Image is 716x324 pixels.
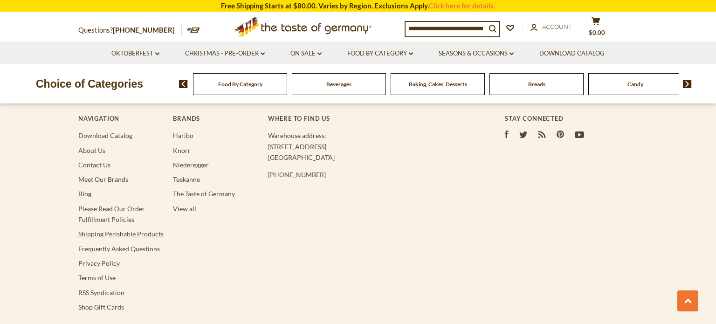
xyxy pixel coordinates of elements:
a: Haribo [173,131,193,139]
a: Breads [528,81,545,88]
p: Warehouse address: [STREET_ADDRESS] [GEOGRAPHIC_DATA] [268,130,468,163]
h4: Navigation [78,115,164,122]
a: Niederegger [173,161,209,169]
img: previous arrow [179,80,188,88]
a: Food By Category [218,81,262,88]
a: [PHONE_NUMBER] [113,26,175,34]
a: Shipping Perishable Products [78,230,164,238]
a: Contact Us [78,161,110,169]
a: Oktoberfest [111,48,159,59]
a: Candy [627,81,643,88]
a: Account [530,22,572,32]
span: $0.00 [589,29,605,36]
a: About Us [78,146,105,154]
a: Teekanne [173,175,200,183]
h4: Where to find us [268,115,468,122]
a: The Taste of Germany [173,190,235,198]
a: Baking, Cakes, Desserts [409,81,467,88]
a: Download Catalog [78,131,132,139]
a: Privacy Policy [78,259,120,267]
a: Shop Gift Cards [78,303,124,311]
a: Knorr [173,146,191,154]
a: View all [173,205,196,213]
a: Food By Category [347,48,413,59]
a: Seasons & Occasions [439,48,514,59]
a: Click here for details. [429,1,495,10]
h4: Brands [173,115,258,122]
a: On Sale [290,48,322,59]
a: Download Catalog [539,48,605,59]
p: Questions? [78,24,182,36]
p: [PHONE_NUMBER] [268,169,468,180]
a: Meet Our Brands [78,175,128,183]
a: RSS Syndication [78,289,124,296]
a: Blog [78,190,91,198]
img: next arrow [683,80,692,88]
h4: Stay Connected [505,115,638,122]
a: Christmas - PRE-ORDER [185,48,265,59]
a: Beverages [326,81,351,88]
a: Frequently Asked Questions [78,245,160,253]
button: $0.00 [582,17,610,40]
a: Please Read Our Order Fulfillment Policies [78,205,145,223]
span: Account [542,23,572,30]
a: Terms of Use [78,274,116,282]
